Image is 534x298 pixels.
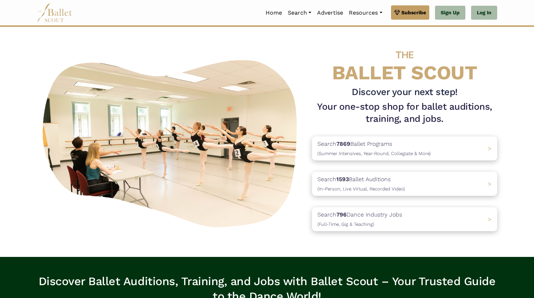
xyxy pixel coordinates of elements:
[312,136,497,160] a: Search7869Ballet Programs(Summer Intensives, Year-Round, Collegiate & More)>
[317,175,405,193] p: Search Ballet Auditions
[488,145,491,152] span: >
[317,139,431,158] p: Search Ballet Programs
[317,222,374,227] span: (Full-Time, Gig & Teaching)
[391,5,429,20] a: Subscribe
[312,41,497,83] h4: BALLET SCOUT
[312,86,497,98] h3: Discover your next step!
[401,9,426,16] span: Subscribe
[317,210,402,228] p: Search Dance Industry Jobs
[37,52,306,232] img: A group of ballerinas talking to each other in a ballet studio
[336,176,349,183] b: 1593
[396,49,414,61] span: THE
[314,5,346,20] a: Advertise
[488,216,491,223] span: >
[488,180,491,187] span: >
[336,211,347,218] b: 796
[317,151,431,156] span: (Summer Intensives, Year-Round, Collegiate & More)
[336,140,350,147] b: 7869
[317,186,405,192] span: (In-Person, Live Virtual, Recorded Video)
[312,172,497,196] a: Search1593Ballet Auditions(In-Person, Live Virtual, Recorded Video) >
[346,5,385,20] a: Resources
[471,6,497,20] a: Log In
[285,5,314,20] a: Search
[312,101,497,125] h1: Your one-stop shop for ballet auditions, training, and jobs.
[435,6,465,20] a: Sign Up
[312,207,497,231] a: Search796Dance Industry Jobs(Full-Time, Gig & Teaching) >
[263,5,285,20] a: Home
[394,9,400,16] img: gem.svg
